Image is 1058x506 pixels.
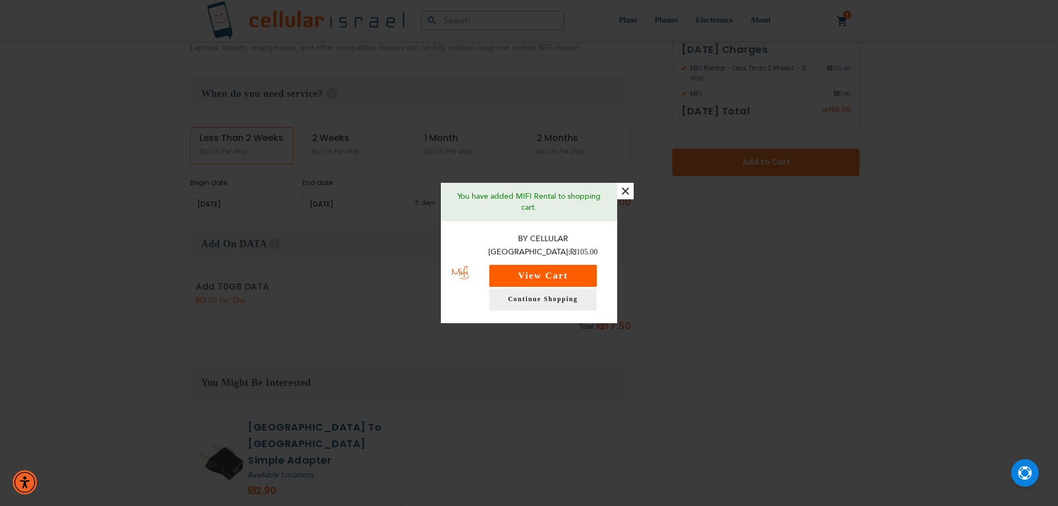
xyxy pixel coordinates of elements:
div: Accessibility Menu [13,470,37,494]
button: View Cart [489,265,597,287]
a: Continue Shopping [489,289,597,311]
p: You have added MIFI Rental to shopping cart. [449,191,609,213]
p: By Cellular [GEOGRAPHIC_DATA]: [480,232,606,259]
span: ₪105.00 [570,248,598,256]
button: × [617,183,634,199]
